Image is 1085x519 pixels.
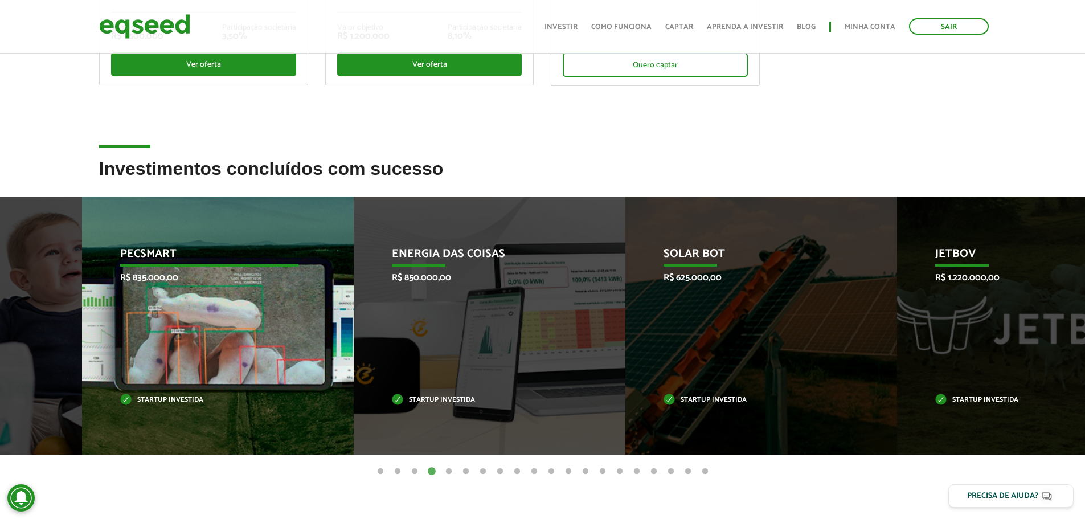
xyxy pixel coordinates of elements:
[111,52,296,76] div: Ver oferta
[648,466,660,477] button: 17 of 20
[664,272,842,283] p: R$ 625.000,00
[529,466,540,477] button: 10 of 20
[494,466,506,477] button: 8 of 20
[392,247,570,267] p: Energia das Coisas
[909,18,989,35] a: Sair
[120,247,298,267] p: Pecsmart
[563,53,748,77] div: Quero captar
[664,247,842,267] p: Solar Bot
[120,397,298,403] p: Startup investida
[591,23,652,31] a: Como funciona
[337,52,522,76] div: Ver oferta
[631,466,642,477] button: 16 of 20
[563,466,574,477] button: 12 of 20
[443,466,455,477] button: 5 of 20
[392,466,403,477] button: 2 of 20
[544,23,578,31] a: Investir
[392,397,570,403] p: Startup investida
[664,397,842,403] p: Startup investida
[511,466,523,477] button: 9 of 20
[707,23,783,31] a: Aprenda a investir
[699,466,711,477] button: 20 of 20
[375,466,386,477] button: 1 of 20
[460,466,472,477] button: 6 of 20
[665,466,677,477] button: 18 of 20
[426,466,437,477] button: 4 of 20
[845,23,895,31] a: Minha conta
[597,466,608,477] button: 14 of 20
[580,466,591,477] button: 13 of 20
[477,466,489,477] button: 7 of 20
[120,272,298,283] p: R$ 835.000,00
[682,466,694,477] button: 19 of 20
[546,466,557,477] button: 11 of 20
[392,272,570,283] p: R$ 850.000,00
[665,23,693,31] a: Captar
[797,23,816,31] a: Blog
[614,466,625,477] button: 15 of 20
[99,159,986,196] h2: Investimentos concluídos com sucesso
[99,11,190,42] img: EqSeed
[409,466,420,477] button: 3 of 20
